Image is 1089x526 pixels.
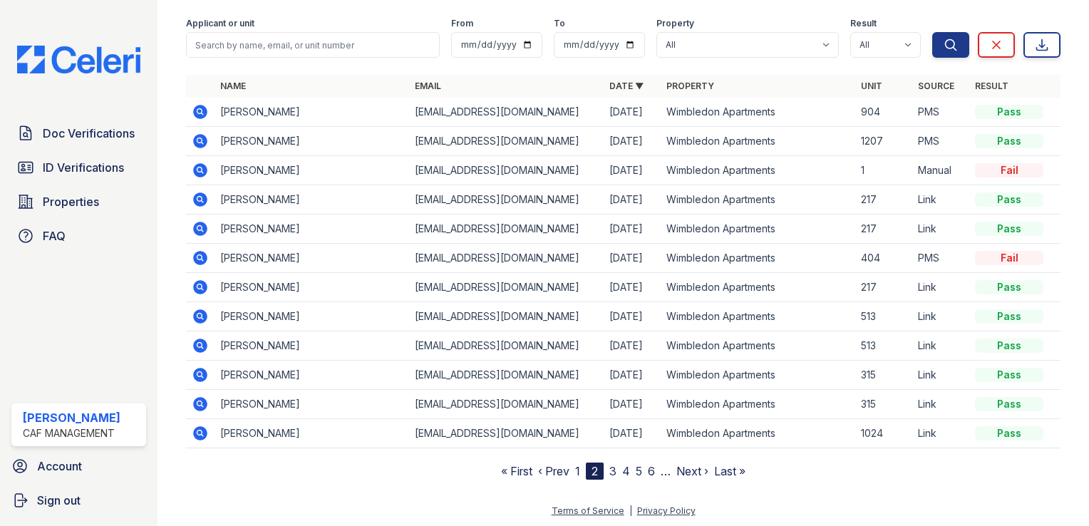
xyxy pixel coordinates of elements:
a: Properties [11,187,146,216]
td: 1024 [855,419,912,448]
div: 2 [586,463,604,480]
a: Source [918,81,954,91]
a: FAQ [11,222,146,250]
td: Wimbledon Apartments [661,98,855,127]
td: 513 [855,302,912,331]
td: [DATE] [604,215,661,244]
td: [PERSON_NAME] [215,244,409,273]
td: [EMAIL_ADDRESS][DOMAIN_NAME] [409,156,604,185]
a: 3 [609,464,616,478]
label: Property [656,18,694,29]
a: Privacy Policy [637,505,696,516]
td: Link [912,331,969,361]
a: ‹ Prev [538,464,569,478]
a: Terms of Service [552,505,624,516]
a: 5 [636,464,642,478]
td: Wimbledon Apartments [661,215,855,244]
td: 217 [855,215,912,244]
div: Pass [975,105,1043,119]
td: [DATE] [604,127,661,156]
a: Unit [861,81,882,91]
td: Wimbledon Apartments [661,127,855,156]
td: [PERSON_NAME] [215,361,409,390]
td: 1 [855,156,912,185]
td: [EMAIL_ADDRESS][DOMAIN_NAME] [409,215,604,244]
a: Email [415,81,441,91]
td: 904 [855,98,912,127]
td: [DATE] [604,331,661,361]
td: [DATE] [604,390,661,419]
td: Wimbledon Apartments [661,244,855,273]
td: 513 [855,331,912,361]
td: 217 [855,273,912,302]
td: [DATE] [604,273,661,302]
td: [EMAIL_ADDRESS][DOMAIN_NAME] [409,331,604,361]
a: « First [501,464,532,478]
td: 315 [855,361,912,390]
label: Applicant or unit [186,18,254,29]
td: [PERSON_NAME] [215,419,409,448]
td: [DATE] [604,419,661,448]
td: Link [912,419,969,448]
td: Wimbledon Apartments [661,331,855,361]
td: Wimbledon Apartments [661,302,855,331]
div: Fail [975,163,1043,177]
span: ID Verifications [43,159,124,176]
td: [DATE] [604,156,661,185]
td: Wimbledon Apartments [661,273,855,302]
td: [EMAIL_ADDRESS][DOMAIN_NAME] [409,185,604,215]
td: [EMAIL_ADDRESS][DOMAIN_NAME] [409,302,604,331]
div: [PERSON_NAME] [23,409,120,426]
a: Name [220,81,246,91]
td: [EMAIL_ADDRESS][DOMAIN_NAME] [409,390,604,419]
td: 217 [855,185,912,215]
td: Wimbledon Apartments [661,361,855,390]
td: [PERSON_NAME] [215,156,409,185]
td: Link [912,273,969,302]
div: Pass [975,368,1043,382]
td: [DATE] [604,361,661,390]
td: 404 [855,244,912,273]
td: [EMAIL_ADDRESS][DOMAIN_NAME] [409,273,604,302]
td: [PERSON_NAME] [215,98,409,127]
td: [DATE] [604,244,661,273]
a: Next › [676,464,708,478]
span: Doc Verifications [43,125,135,142]
a: Sign out [6,486,152,515]
label: To [554,18,565,29]
a: 4 [622,464,630,478]
td: [PERSON_NAME] [215,331,409,361]
td: [EMAIL_ADDRESS][DOMAIN_NAME] [409,419,604,448]
td: [PERSON_NAME] [215,215,409,244]
td: Wimbledon Apartments [661,390,855,419]
span: FAQ [43,227,66,244]
td: Manual [912,156,969,185]
div: Pass [975,134,1043,148]
span: … [661,463,671,480]
td: [DATE] [604,98,661,127]
label: Result [850,18,877,29]
span: Properties [43,193,99,210]
div: Pass [975,426,1043,440]
td: 1207 [855,127,912,156]
td: [PERSON_NAME] [215,273,409,302]
td: [EMAIL_ADDRESS][DOMAIN_NAME] [409,127,604,156]
div: Pass [975,397,1043,411]
div: Pass [975,280,1043,294]
div: | [629,505,632,516]
label: From [451,18,473,29]
input: Search by name, email, or unit number [186,32,440,58]
a: Last » [714,464,745,478]
td: Link [912,215,969,244]
div: Pass [975,309,1043,324]
a: Result [975,81,1008,91]
td: Wimbledon Apartments [661,185,855,215]
div: CAF Management [23,426,120,440]
td: Link [912,302,969,331]
td: PMS [912,127,969,156]
td: [PERSON_NAME] [215,302,409,331]
a: 6 [648,464,655,478]
td: Link [912,185,969,215]
div: Fail [975,251,1043,265]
